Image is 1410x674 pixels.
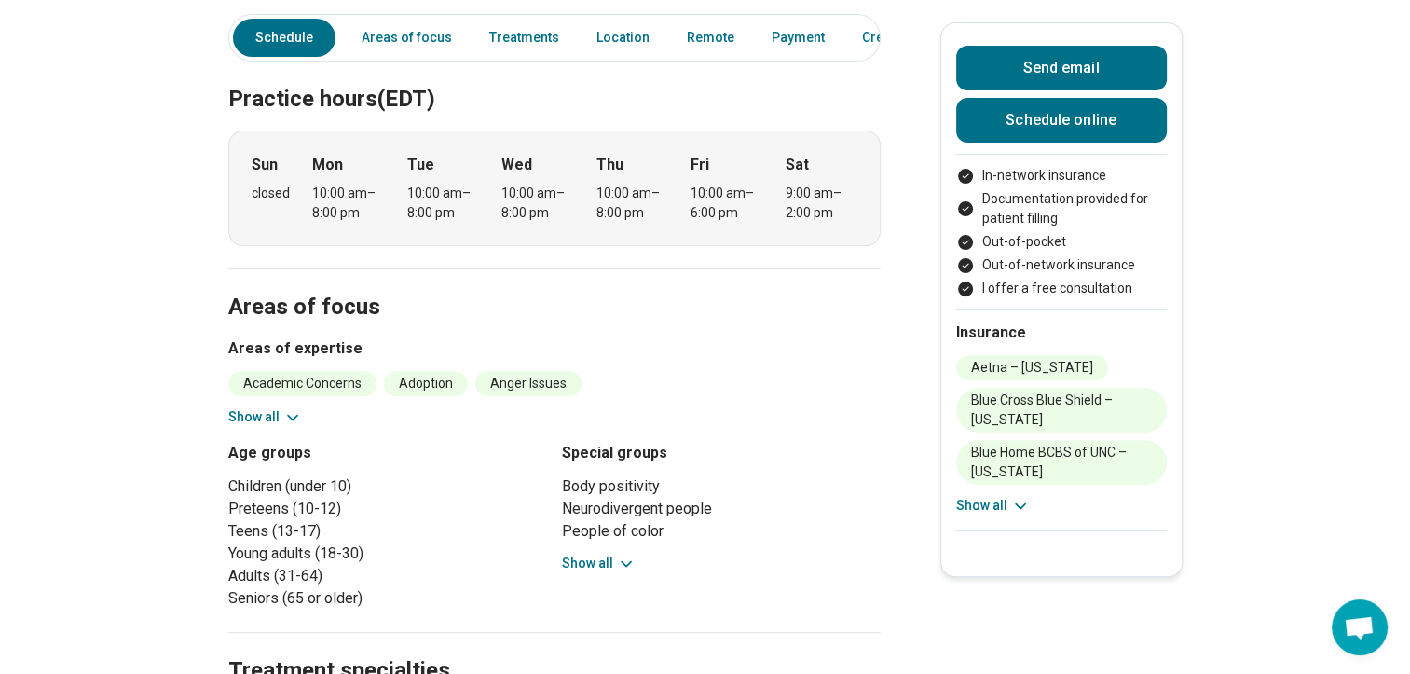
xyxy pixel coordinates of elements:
strong: Mon [312,154,343,176]
div: 10:00 am – 8:00 pm [407,184,479,223]
li: Blue Home BCBS of UNC – [US_STATE] [956,440,1167,485]
h2: Areas of focus [228,247,881,323]
button: Send email [956,46,1167,90]
h3: Age groups [228,442,547,464]
a: Treatments [478,19,570,57]
h3: Special groups [562,442,881,464]
li: Academic Concerns [228,371,376,396]
div: Open chat [1332,599,1388,655]
li: People of color [562,520,881,543]
strong: Thu [596,154,623,176]
strong: Fri [691,154,709,176]
div: 10:00 am – 8:00 pm [501,184,573,223]
li: Body positivity [562,475,881,498]
strong: Sat [786,154,809,176]
a: Payment [760,19,836,57]
li: Out-of-pocket [956,232,1167,252]
li: Documentation provided for patient filling [956,189,1167,228]
div: 10:00 am – 8:00 pm [596,184,668,223]
li: Aetna – [US_STATE] [956,355,1108,380]
li: Adoption [384,371,468,396]
a: Location [585,19,661,57]
a: Remote [676,19,746,57]
div: 10:00 am – 6:00 pm [691,184,762,223]
h2: Insurance [956,322,1167,344]
li: Seniors (65 or older) [228,587,547,610]
button: Show all [956,496,1030,516]
li: Preteens (10-12) [228,498,547,520]
h2: Practice hours (EDT) [228,39,881,116]
li: Neurodivergent people [562,498,881,520]
a: Schedule online [956,98,1167,143]
li: Adults (31-64) [228,565,547,587]
h3: Areas of expertise [228,337,881,360]
strong: Sun [252,154,278,176]
div: 9:00 am – 2:00 pm [786,184,857,223]
button: Show all [228,407,302,427]
a: Credentials [851,19,944,57]
a: Schedule [233,19,335,57]
li: Young adults (18-30) [228,543,547,565]
ul: Payment options [956,166,1167,298]
li: Teens (13-17) [228,520,547,543]
strong: Tue [407,154,434,176]
div: 10:00 am – 8:00 pm [312,184,384,223]
li: Blue Cross Blue Shield – [US_STATE] [956,388,1167,433]
li: Anger Issues [475,371,582,396]
div: When does the program meet? [228,131,881,246]
a: Areas of focus [350,19,463,57]
li: In-network insurance [956,166,1167,186]
button: Show all [562,554,636,573]
strong: Wed [501,154,532,176]
li: Children (under 10) [228,475,547,498]
div: closed [252,184,290,203]
li: Out-of-network insurance [956,255,1167,275]
li: I offer a free consultation [956,279,1167,298]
